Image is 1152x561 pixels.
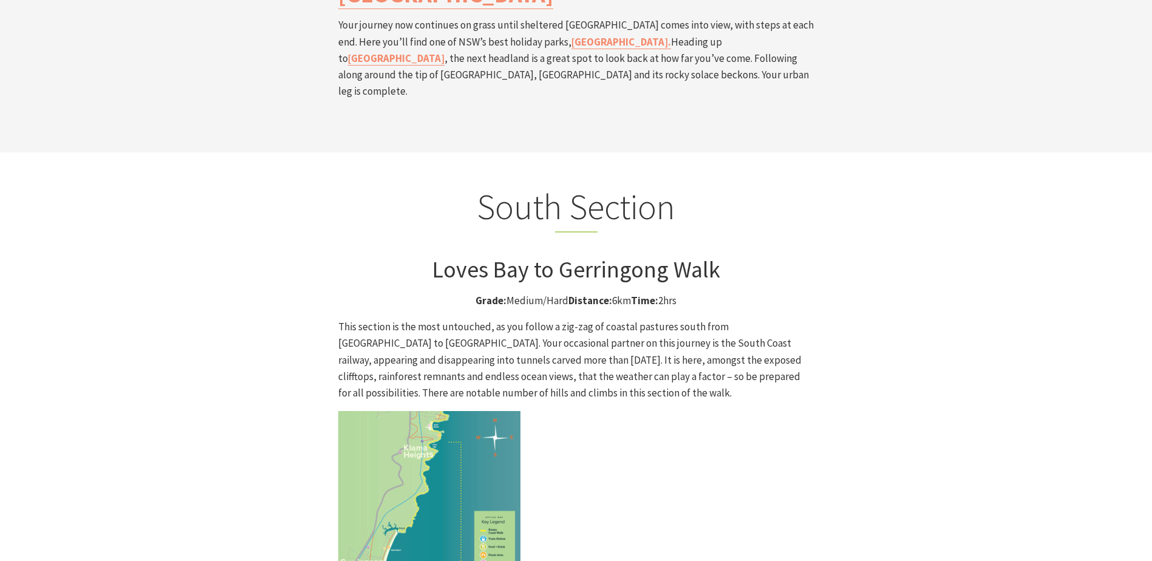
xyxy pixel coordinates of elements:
[338,186,814,233] h2: South Section
[338,293,814,309] p: Medium/Hard 6km 2hrs
[631,294,658,307] strong: Time:
[338,17,814,100] p: Your journey now continues on grass until sheltered [GEOGRAPHIC_DATA] comes into view, with steps...
[338,319,814,401] p: This section is the most untouched, as you follow a zig-zag of coastal pastures south from [GEOGR...
[348,52,445,66] a: [GEOGRAPHIC_DATA]
[571,35,671,49] a: [GEOGRAPHIC_DATA].
[568,294,612,307] strong: Distance:
[338,256,814,284] h3: Loves Bay to Gerringong Walk
[475,294,506,307] strong: Grade:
